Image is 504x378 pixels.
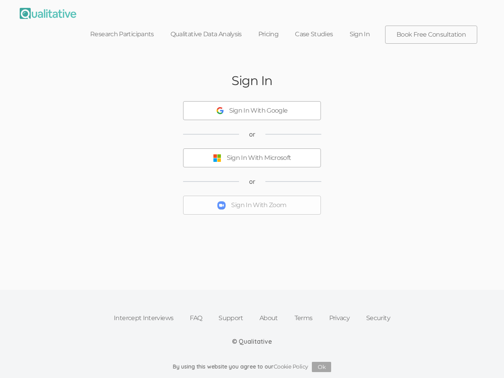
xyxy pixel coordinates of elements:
span: or [249,130,256,139]
h2: Sign In [232,74,272,87]
a: Privacy [321,309,358,327]
div: © Qualitative [232,337,272,346]
img: Sign In With Microsoft [213,154,221,162]
div: By using this website you agree to our [173,362,332,372]
img: Sign In With Google [217,107,224,114]
button: Sign In With Microsoft [183,148,321,167]
iframe: Chat Widget [465,340,504,378]
a: FAQ [182,309,210,327]
a: About [251,309,286,327]
a: Sign In [341,26,378,43]
a: Pricing [250,26,287,43]
div: Sign In With Google [229,106,288,115]
a: Terms [286,309,321,327]
span: or [249,177,256,186]
div: Sign In With Microsoft [227,154,291,163]
button: Ok [312,362,331,372]
a: Qualitative Data Analysis [162,26,250,43]
img: Qualitative [20,8,76,19]
a: Security [358,309,398,327]
a: Case Studies [287,26,341,43]
div: Sign In With Zoom [231,201,286,210]
img: Sign In With Zoom [217,201,226,209]
a: Intercept Interviews [106,309,182,327]
a: Support [210,309,251,327]
button: Sign In With Zoom [183,196,321,215]
a: Cookie Policy [274,363,308,370]
a: Book Free Consultation [385,26,477,43]
a: Research Participants [82,26,162,43]
button: Sign In With Google [183,101,321,120]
